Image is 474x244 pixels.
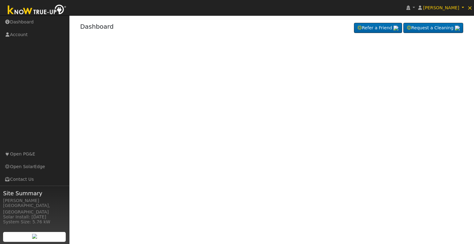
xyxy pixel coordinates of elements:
div: [PERSON_NAME] [3,197,66,204]
img: retrieve [32,234,37,239]
span: Site Summary [3,189,66,197]
div: System Size: 5.76 kW [3,219,66,225]
a: Refer a Friend [354,23,402,33]
a: Request a Cleaning [403,23,463,33]
div: Solar Install: [DATE] [3,214,66,220]
span: [PERSON_NAME] [423,5,459,10]
div: [GEOGRAPHIC_DATA], [GEOGRAPHIC_DATA] [3,202,66,215]
img: retrieve [455,26,460,31]
span: × [467,4,472,11]
a: Dashboard [80,23,114,30]
img: Know True-Up [5,3,69,17]
img: retrieve [393,26,398,31]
